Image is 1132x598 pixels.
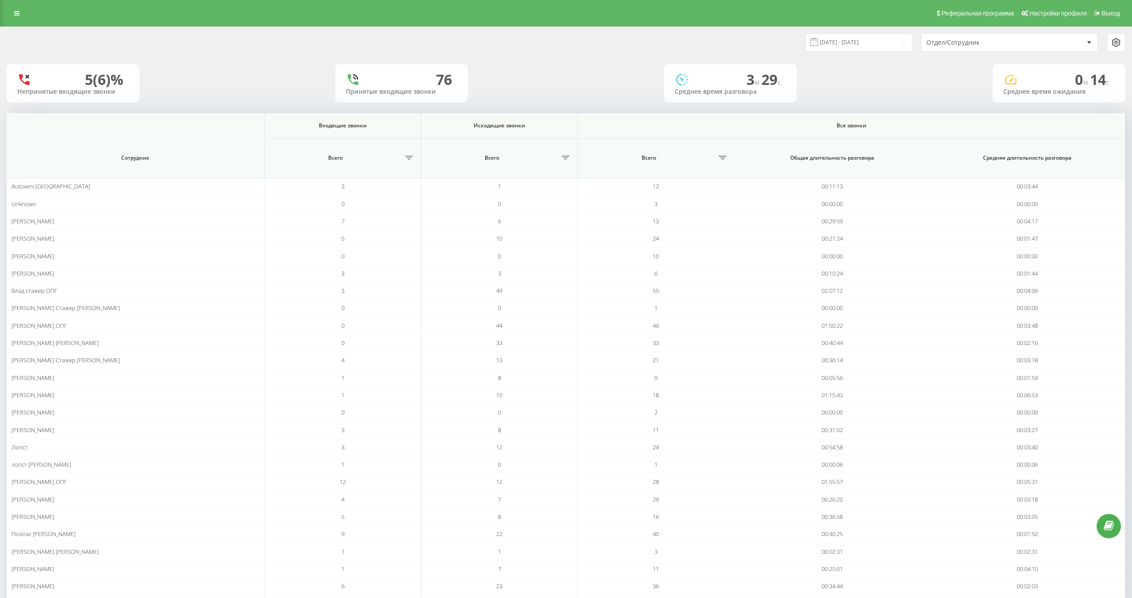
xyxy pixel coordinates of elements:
span: [PERSON_NAME] [11,565,54,573]
span: 1 [654,460,658,468]
span: 5 [341,234,344,242]
span: 22 [496,530,502,538]
span: [PERSON_NAME] [11,391,54,399]
span: 3 [341,443,344,451]
span: 40 [653,530,659,538]
td: 00:31:02 [734,421,929,438]
td: 00:26:20 [734,491,929,508]
td: 00:36:58 [734,508,929,525]
span: 3 [341,182,344,190]
div: Отдел/Сотрудник [926,39,1032,46]
span: Все звонки [609,122,1094,129]
span: Всего [582,154,715,161]
td: 00:04:10 [930,560,1125,578]
span: 1 [341,565,344,573]
span: Реферальная программа [941,10,1014,17]
td: 00:00:00 [930,247,1125,264]
span: Влад стажер ОПГ [11,287,57,295]
span: 8 [498,374,501,382]
td: 01:50:22 [734,317,929,334]
div: Непринятые входящие звонки [17,88,129,96]
td: 00:40:44 [734,334,929,352]
span: 8 [498,426,501,434]
td: 00:00:00 [734,299,929,317]
div: Среднее время разговора [675,88,786,96]
span: 6 [341,582,344,590]
span: 0 [341,200,344,208]
span: 0 [498,408,501,416]
td: 00:03:27 [930,421,1125,438]
span: 4 [341,356,344,364]
td: 00:29:59 [734,213,929,230]
td: 00:36:14 [734,352,929,369]
span: 28 [653,478,659,486]
span: 11 [653,565,659,573]
span: 12 [653,182,659,190]
span: [PERSON_NAME] ОПГ [11,322,67,330]
span: 6 [498,217,501,225]
span: Входящие звонки [276,122,409,129]
td: 00:03:05 [930,508,1125,525]
span: [PERSON_NAME] [11,252,54,260]
div: 5 (6)% [85,71,123,88]
span: Сотрудник [23,154,248,161]
span: 21 [653,356,659,364]
span: 1 [341,391,344,399]
td: 01:15:43 [734,387,929,404]
span: Исходящие звонки [433,122,566,129]
span: 7 [498,495,501,503]
span: [PERSON_NAME] [11,426,54,434]
span: 10 [496,391,502,399]
td: 00:02:31 [930,543,1125,560]
td: 00:40:25 [734,525,929,543]
span: [PERSON_NAME] [11,513,54,521]
span: логіст [PERSON_NAME] [11,460,71,468]
span: Autowini [GEOGRAPHIC_DATA] [11,182,90,190]
span: 55 [653,287,659,295]
span: Всего [269,154,402,161]
span: 3 [654,200,658,208]
span: 18 [653,391,659,399]
span: Полігас [PERSON_NAME] [11,530,76,538]
span: [PERSON_NAME] [PERSON_NAME] [11,339,99,347]
span: 33 [496,339,502,347]
span: 13 [496,356,502,364]
span: 8 [498,513,501,521]
span: 9 [654,374,658,382]
span: Unknown [11,200,36,208]
span: [PERSON_NAME] [11,234,54,242]
span: 0 [341,304,344,312]
span: [PERSON_NAME] [11,582,54,590]
span: 1 [341,374,344,382]
span: [PERSON_NAME] [11,408,54,416]
span: 0 [498,200,501,208]
div: Принятые входящие звонки [346,88,457,96]
td: 00:02:31 [734,543,929,560]
td: 00:06:53 [930,387,1125,404]
td: 00:03:48 [930,317,1125,334]
span: 0 [498,304,501,312]
td: 00:03:18 [930,491,1125,508]
span: 3 [341,269,344,277]
span: Средняя длительность разговора [944,154,1111,161]
span: 12 [340,478,346,486]
span: Логіст [11,443,28,451]
span: 7 [341,217,344,225]
td: 00:54:58 [734,439,929,456]
span: Общая длительность разговора [748,154,916,161]
td: 00:05:31 [930,473,1125,491]
span: 10 [496,234,502,242]
span: 33 [653,339,659,347]
span: c [777,77,781,87]
span: 7 [498,565,501,573]
td: 00:03:44 [930,178,1125,195]
span: 1 [341,460,344,468]
td: 00:11:13 [734,178,929,195]
span: 0 [341,339,344,347]
span: 3 [498,269,501,277]
td: 00:01:50 [930,525,1125,543]
span: Выход [1101,10,1120,17]
span: 44 [496,322,502,330]
td: 00:00:06 [734,456,929,473]
td: 02:07:12 [734,282,929,299]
